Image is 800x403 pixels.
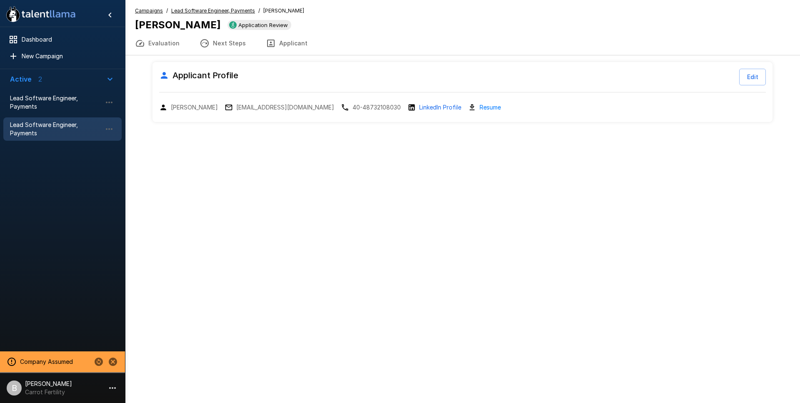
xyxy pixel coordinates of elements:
[227,20,291,30] div: View profile in Greenhouse
[480,102,501,112] a: Resume
[166,7,168,15] span: /
[468,102,501,112] div: Download resume
[135,19,221,31] b: [PERSON_NAME]
[171,103,218,112] p: [PERSON_NAME]
[739,69,766,85] button: Edit
[190,32,256,55] button: Next Steps
[407,103,461,112] div: Open LinkedIn profile
[171,7,255,14] u: Lead Software Engineer, Payments
[256,32,317,55] button: Applicant
[229,21,237,29] img: greenhouse_logo.jpeg
[235,22,291,28] span: Application Review
[225,103,334,112] div: Copy email address
[419,103,461,112] a: LinkedIn Profile
[159,103,218,112] div: Copy name
[159,69,238,82] h6: Applicant Profile
[341,103,401,112] div: Copy phone number
[258,7,260,15] span: /
[352,103,401,112] p: 40-48732108030
[135,7,163,14] u: Campaigns
[263,7,304,15] span: [PERSON_NAME]
[236,103,334,112] p: [EMAIL_ADDRESS][DOMAIN_NAME]
[125,32,190,55] button: Evaluation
